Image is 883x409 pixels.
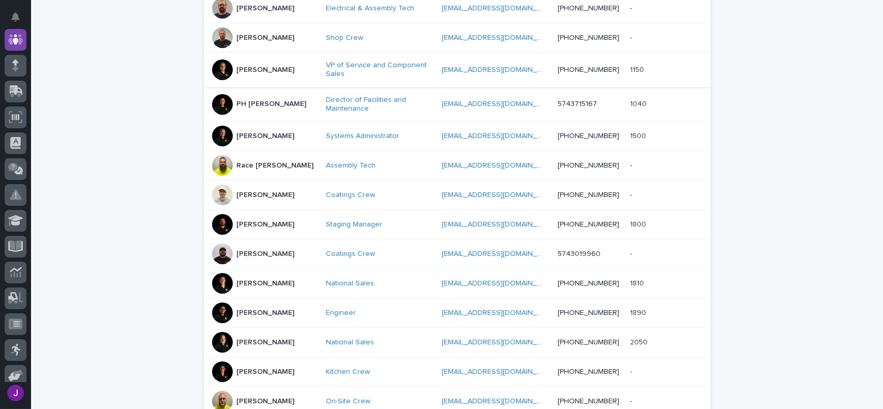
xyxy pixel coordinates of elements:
[326,368,370,376] a: Kitchen Crew
[237,4,295,13] p: [PERSON_NAME]
[630,307,648,317] p: 1890
[13,12,26,29] div: Notifications
[326,161,376,170] a: Assembly Tech
[442,339,559,346] a: [EMAIL_ADDRESS][DOMAIN_NAME]
[442,368,559,375] a: [EMAIL_ADDRESS][DOMAIN_NAME]
[630,64,646,74] p: 1150
[204,122,711,151] tr: [PERSON_NAME]Systems Administrator [EMAIL_ADDRESS][DOMAIN_NAME] [PHONE_NUMBER]15001500
[558,162,619,169] a: [PHONE_NUMBER]
[326,34,363,42] a: Shop Crew
[204,53,711,87] tr: [PERSON_NAME]VP of Service and Component Sales [EMAIL_ADDRESS][DOMAIN_NAME] [PHONE_NUMBER]11501150
[326,309,356,317] a: Engineer
[442,280,559,287] a: [EMAIL_ADDRESS][DOMAIN_NAME]
[237,309,295,317] p: [PERSON_NAME]
[558,280,619,287] a: [PHONE_NUMBER]
[237,338,295,347] p: [PERSON_NAME]
[237,34,295,42] p: [PERSON_NAME]
[204,151,711,180] tr: Race [PERSON_NAME]Assembly Tech [EMAIL_ADDRESS][DOMAIN_NAME] [PHONE_NUMBER]--
[558,100,597,108] a: 5743715167
[204,23,711,53] tr: [PERSON_NAME]Shop Crew [EMAIL_ADDRESS][DOMAIN_NAME] [PHONE_NUMBER]--
[237,250,295,259] p: [PERSON_NAME]
[326,338,374,347] a: National Sales
[326,279,374,288] a: National Sales
[442,132,559,140] a: [EMAIL_ADDRESS][DOMAIN_NAME]
[326,61,429,79] a: VP of Service and Component Sales
[237,279,295,288] p: [PERSON_NAME]
[442,162,559,169] a: [EMAIL_ADDRESS][DOMAIN_NAME]
[326,397,370,406] a: On-Site Crew
[630,98,649,109] p: 1040
[558,191,619,199] a: [PHONE_NUMBER]
[237,220,295,229] p: [PERSON_NAME]
[237,100,307,109] p: PH [PERSON_NAME]
[237,191,295,200] p: [PERSON_NAME]
[558,66,619,73] a: [PHONE_NUMBER]
[558,5,619,12] a: [PHONE_NUMBER]
[237,132,295,141] p: [PERSON_NAME]
[630,159,634,170] p: -
[237,66,295,74] p: [PERSON_NAME]
[326,191,375,200] a: Coatings Crew
[442,309,559,316] a: [EMAIL_ADDRESS][DOMAIN_NAME]
[204,180,711,210] tr: [PERSON_NAME]Coatings Crew [EMAIL_ADDRESS][DOMAIN_NAME] [PHONE_NUMBER]--
[442,5,559,12] a: [EMAIL_ADDRESS][DOMAIN_NAME]
[326,132,399,141] a: Systems Administrator
[442,100,559,108] a: [EMAIL_ADDRESS][DOMAIN_NAME]
[204,298,711,328] tr: [PERSON_NAME]Engineer [EMAIL_ADDRESS][DOMAIN_NAME] [PHONE_NUMBER]18901890
[442,398,559,405] a: [EMAIL_ADDRESS][DOMAIN_NAME]
[558,34,619,41] a: [PHONE_NUMBER]
[442,66,559,73] a: [EMAIL_ADDRESS][DOMAIN_NAME]
[558,398,619,405] a: [PHONE_NUMBER]
[558,250,601,257] a: 5743019960
[558,221,619,228] a: [PHONE_NUMBER]
[237,161,314,170] p: Race [PERSON_NAME]
[237,368,295,376] p: [PERSON_NAME]
[204,239,711,269] tr: [PERSON_NAME]Coatings Crew [EMAIL_ADDRESS][DOMAIN_NAME] 5743019960--
[5,6,26,28] button: Notifications
[630,248,634,259] p: -
[204,87,711,122] tr: PH [PERSON_NAME]Director of Facilities and Maintenance [EMAIL_ADDRESS][DOMAIN_NAME] 5743715167104...
[204,357,711,387] tr: [PERSON_NAME]Kitchen Crew [EMAIL_ADDRESS][DOMAIN_NAME] [PHONE_NUMBER]--
[204,210,711,239] tr: [PERSON_NAME]Staging Manager [EMAIL_ADDRESS][DOMAIN_NAME] [PHONE_NUMBER]18001800
[630,277,646,288] p: 1810
[326,4,414,13] a: Electrical & Assembly Tech
[630,32,634,42] p: -
[558,132,619,140] a: [PHONE_NUMBER]
[326,250,375,259] a: Coatings Crew
[237,397,295,406] p: [PERSON_NAME]
[442,221,559,228] a: [EMAIL_ADDRESS][DOMAIN_NAME]
[326,96,429,113] a: Director of Facilities and Maintenance
[558,339,619,346] a: [PHONE_NUMBER]
[5,382,26,404] button: users-avatar
[204,269,711,298] tr: [PERSON_NAME]National Sales [EMAIL_ADDRESS][DOMAIN_NAME] [PHONE_NUMBER]18101810
[630,395,634,406] p: -
[630,189,634,200] p: -
[442,191,559,199] a: [EMAIL_ADDRESS][DOMAIN_NAME]
[630,130,648,141] p: 1500
[558,309,619,316] a: [PHONE_NUMBER]
[558,368,619,375] a: [PHONE_NUMBER]
[326,220,382,229] a: Staging Manager
[442,34,559,41] a: [EMAIL_ADDRESS][DOMAIN_NAME]
[442,250,559,257] a: [EMAIL_ADDRESS][DOMAIN_NAME]
[204,328,711,357] tr: [PERSON_NAME]National Sales [EMAIL_ADDRESS][DOMAIN_NAME] [PHONE_NUMBER]20502050
[630,366,634,376] p: -
[630,2,634,13] p: -
[630,336,650,347] p: 2050
[630,218,648,229] p: 1800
